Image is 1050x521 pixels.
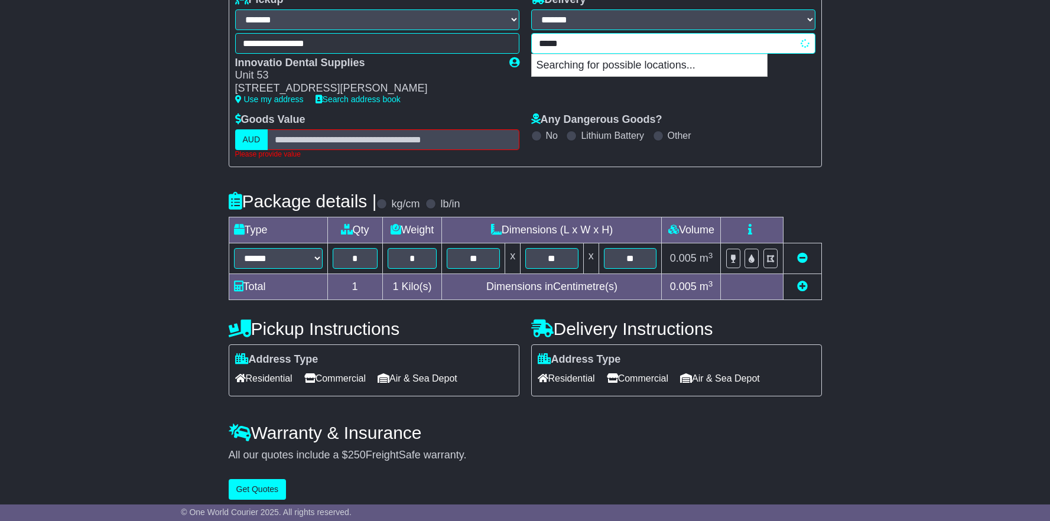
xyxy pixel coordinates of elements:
[797,252,808,264] a: Remove this item
[531,33,815,54] typeahead: Please provide city
[235,95,304,104] a: Use my address
[382,217,442,243] td: Weight
[442,217,662,243] td: Dimensions (L x W x H)
[668,130,691,141] label: Other
[670,252,697,264] span: 0.005
[680,369,760,388] span: Air & Sea Depot
[229,217,327,243] td: Type
[581,130,644,141] label: Lithium Battery
[348,449,366,461] span: 250
[229,191,377,211] h4: Package details |
[304,369,366,388] span: Commercial
[235,113,305,126] label: Goods Value
[181,507,352,517] span: © One World Courier 2025. All rights reserved.
[662,217,721,243] td: Volume
[392,281,398,292] span: 1
[708,279,713,288] sup: 3
[316,95,401,104] a: Search address book
[235,150,519,158] div: Please provide value
[708,251,713,260] sup: 3
[538,353,621,366] label: Address Type
[505,243,521,274] td: x
[229,274,327,300] td: Total
[538,369,595,388] span: Residential
[235,353,318,366] label: Address Type
[391,198,420,211] label: kg/cm
[235,82,498,95] div: [STREET_ADDRESS][PERSON_NAME]
[440,198,460,211] label: lb/in
[531,113,662,126] label: Any Dangerous Goods?
[532,54,767,77] p: Searching for possible locations...
[382,274,442,300] td: Kilo(s)
[229,319,519,338] h4: Pickup Instructions
[327,274,382,300] td: 1
[229,479,287,500] button: Get Quotes
[700,252,713,264] span: m
[235,69,498,82] div: Unit 53
[235,57,498,70] div: Innovatio Dental Supplies
[670,281,697,292] span: 0.005
[229,449,822,462] div: All our quotes include a $ FreightSafe warranty.
[327,217,382,243] td: Qty
[378,369,457,388] span: Air & Sea Depot
[583,243,599,274] td: x
[229,423,822,442] h4: Warranty & Insurance
[797,281,808,292] a: Add new item
[607,369,668,388] span: Commercial
[531,319,822,338] h4: Delivery Instructions
[700,281,713,292] span: m
[235,369,292,388] span: Residential
[442,274,662,300] td: Dimensions in Centimetre(s)
[235,129,268,150] label: AUD
[546,130,558,141] label: No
